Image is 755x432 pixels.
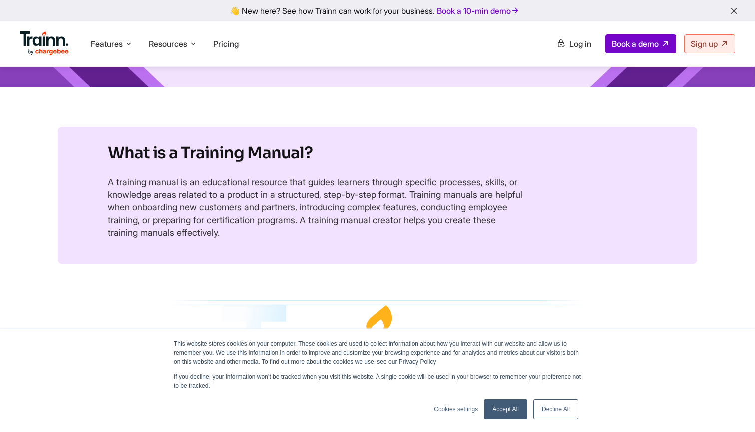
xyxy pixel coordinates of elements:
[174,339,581,366] p: This website stores cookies on your computer. These cookies are used to collect information about...
[149,38,187,49] span: Resources
[91,38,123,49] span: Features
[6,6,749,15] div: 👋 New here? See how Trainn can work for your business.
[484,399,527,419] a: Accept All
[533,399,578,419] a: Decline All
[434,405,478,414] a: Cookies settings
[605,34,676,53] a: Book a demo
[550,35,597,53] a: Log in
[213,39,239,49] a: Pricing
[691,39,718,49] span: Sign up
[108,176,527,239] p: A training manual is an educational resource that guides learners through specific processes, ski...
[174,372,581,390] p: If you decline, your information won’t be tracked when you visit this website. A single cookie wi...
[108,143,647,164] h2: What is a Training Manual?
[684,34,735,53] a: Sign up
[569,39,591,49] span: Log in
[612,39,659,49] span: Book a demo
[20,31,69,55] img: Trainn Logo
[435,4,522,18] a: Book a 10-min demo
